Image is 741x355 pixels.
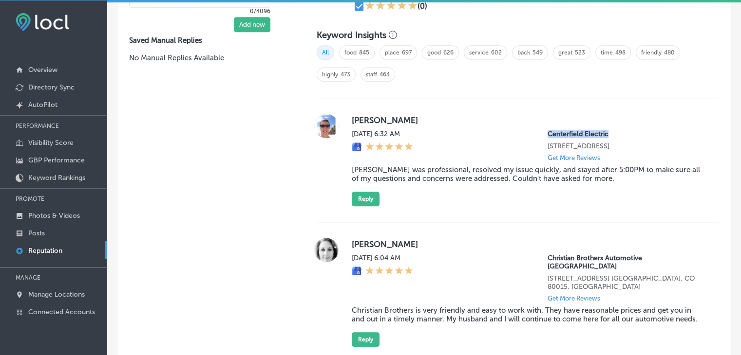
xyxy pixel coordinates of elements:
[97,56,105,64] img: tab_keywords_by_traffic_grey.svg
[28,247,62,255] p: Reputation
[427,49,441,56] a: good
[16,25,23,33] img: website_grey.svg
[359,49,369,56] a: 845
[352,332,380,347] button: Reply
[129,36,285,45] label: Saved Manual Replies
[365,142,413,153] div: 5 Stars
[352,306,703,323] blockquote: Christian Brothers is very friendly and easy to work with. They have reasonable prices and get yo...
[443,49,454,56] a: 626
[344,49,357,56] a: food
[469,49,489,56] a: service
[317,30,386,40] h3: Keyword Insights
[548,274,703,291] p: 21550 E Quincy Ave.
[365,266,413,277] div: 5 Stars
[548,130,703,138] p: Centerfield Electric
[548,295,600,302] p: Get More Reviews
[385,49,399,56] a: place
[532,49,543,56] a: 549
[28,101,57,109] p: AutoPilot
[16,16,23,23] img: logo_orange.svg
[641,49,662,56] a: friendly
[37,57,87,64] div: Domain Overview
[402,49,412,56] a: 697
[129,8,270,15] p: 0/4096
[352,165,703,183] blockquote: [PERSON_NAME] was professional, resolved my issue quickly, and stayed after 5:00PM to make sure a...
[352,115,703,125] label: [PERSON_NAME]
[28,174,85,182] p: Keyword Rankings
[28,308,95,316] p: Connected Accounts
[418,1,427,11] div: (0)
[548,254,703,270] p: Christian Brothers Automotive South Aurora
[234,17,270,32] button: Add new
[615,49,626,56] a: 498
[322,71,338,78] a: highly
[601,49,613,56] a: time
[352,254,413,262] label: [DATE] 6:04 AM
[352,130,413,138] label: [DATE] 6:32 AM
[365,0,418,12] div: 5 Stars
[664,49,675,56] a: 480
[26,56,34,64] img: tab_domain_overview_orange.svg
[16,13,69,31] img: fda3e92497d09a02dc62c9cd864e3231.png
[352,239,703,249] label: [PERSON_NAME]
[28,229,45,237] p: Posts
[28,156,85,164] p: GBP Performance
[352,192,380,206] button: Reply
[575,49,585,56] a: 523
[129,53,285,63] p: No Manual Replies Available
[317,45,334,60] span: All
[380,71,390,78] a: 464
[28,212,80,220] p: Photos & Videos
[366,71,377,78] a: staff
[108,57,164,64] div: Keywords by Traffic
[341,71,350,78] a: 473
[28,66,57,74] p: Overview
[491,49,502,56] a: 602
[27,16,48,23] div: v 4.0.25
[548,154,600,161] p: Get More Reviews
[25,25,107,33] div: Domain: [DOMAIN_NAME]
[28,290,85,299] p: Manage Locations
[558,49,572,56] a: great
[28,139,74,147] p: Visibility Score
[548,142,703,150] p: 25223 E 2nd Ave
[28,83,75,91] p: Directory Sync
[517,49,530,56] a: back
